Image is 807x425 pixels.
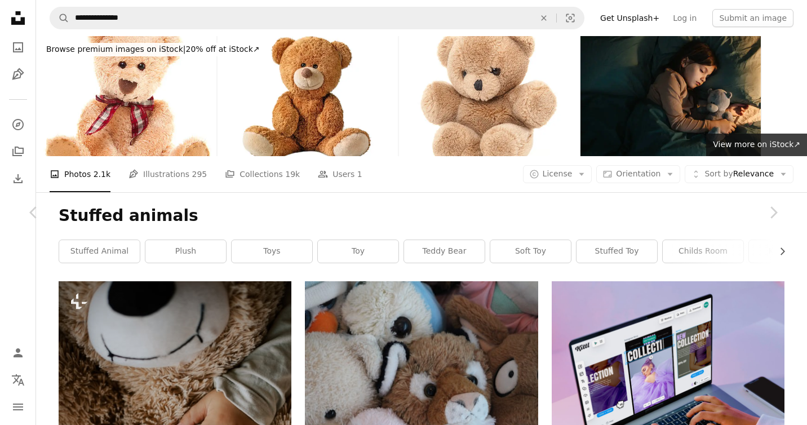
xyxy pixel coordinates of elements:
[357,168,362,180] span: 1
[593,9,666,27] a: Get Unsplash+
[128,156,207,192] a: Illustrations 295
[232,240,312,263] a: toys
[490,240,571,263] a: soft toy
[7,369,29,391] button: Language
[712,9,793,27] button: Submit an image
[580,36,761,156] img: Close Up Shot of an Adorable Little Girl Sleeping in Bed With a Toy
[404,240,485,263] a: teddy bear
[305,353,538,364] a: white and brown dog plush toy
[685,165,793,183] button: Sort byRelevance
[543,169,573,178] span: License
[523,165,592,183] button: License
[704,169,774,180] span: Relevance
[666,9,703,27] a: Log in
[225,156,300,192] a: Collections 19k
[616,169,660,178] span: Orientation
[192,168,207,180] span: 295
[318,240,398,263] a: toy
[7,36,29,59] a: Photos
[50,7,584,29] form: Find visuals sitewide
[704,169,733,178] span: Sort by
[739,158,807,267] a: Next
[577,240,657,263] a: stuffed toy
[706,134,807,156] a: View more on iStock↗
[218,36,398,156] img: Cute teddy Cute teddy bear isolated on white background.
[59,206,784,226] h1: Stuffed animals
[145,240,226,263] a: plush
[318,156,362,192] a: Users 1
[46,45,260,54] span: 20% off at iStock ↗
[50,7,69,29] button: Search Unsplash
[557,7,584,29] button: Visual search
[663,240,743,263] a: childs room
[7,63,29,86] a: Illustrations
[531,7,556,29] button: Clear
[36,36,216,156] img: CuteTeddy Bear Toy Sitting, Isolated on White
[7,342,29,364] a: Log in / Sign up
[399,36,579,156] img: Teddy Bear
[7,113,29,136] a: Explore
[285,168,300,180] span: 19k
[59,240,140,263] a: stuffed animal
[713,140,800,149] span: View more on iStock ↗
[7,140,29,163] a: Collections
[36,36,270,63] a: Browse premium images on iStock|20% off at iStock↗
[7,396,29,418] button: Menu
[596,165,680,183] button: Orientation
[46,45,185,54] span: Browse premium images on iStock |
